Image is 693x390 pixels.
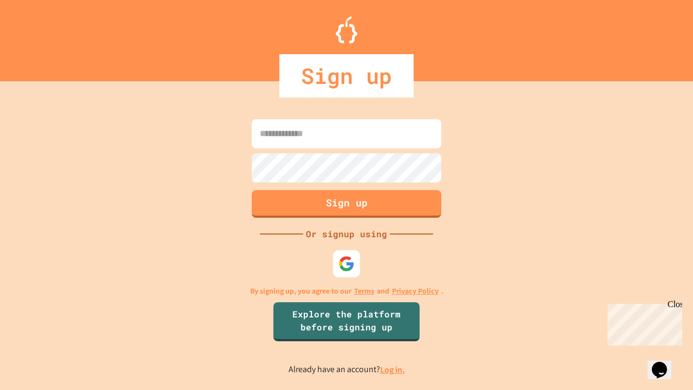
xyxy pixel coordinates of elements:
[338,256,355,272] img: google-icon.svg
[250,285,443,297] p: By signing up, you agree to our and .
[4,4,75,69] div: Chat with us now!Close
[380,364,405,375] a: Log in.
[603,300,682,346] iframe: chat widget
[303,227,390,240] div: Or signup using
[354,285,374,297] a: Terms
[252,190,441,218] button: Sign up
[648,347,682,379] iframe: chat widget
[336,16,357,43] img: Logo.svg
[279,54,414,97] div: Sign up
[273,302,420,341] a: Explore the platform before signing up
[392,285,439,297] a: Privacy Policy
[289,363,405,376] p: Already have an account?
